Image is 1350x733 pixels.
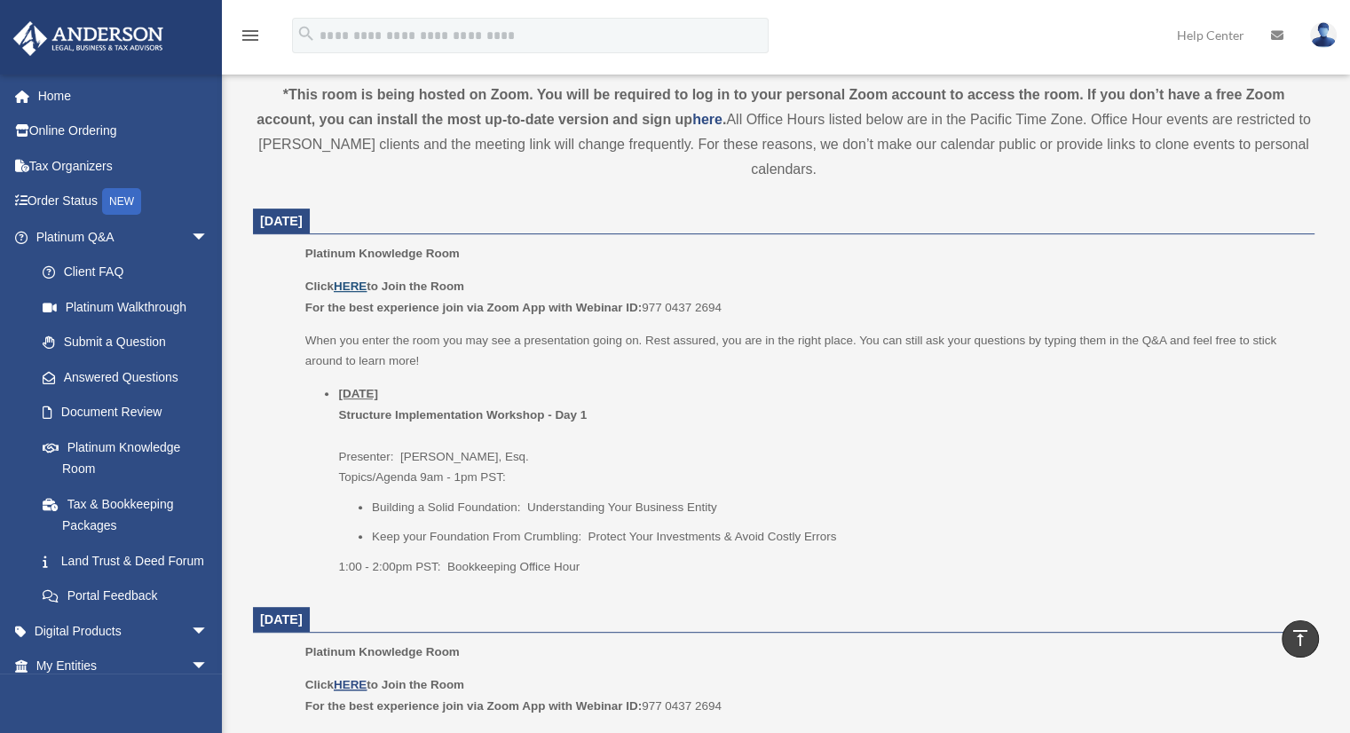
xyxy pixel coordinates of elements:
[305,276,1302,318] p: 977 0437 2694
[1282,620,1319,658] a: vertical_align_top
[25,395,235,430] a: Document Review
[8,21,169,56] img: Anderson Advisors Platinum Portal
[692,112,722,127] a: here
[25,579,235,614] a: Portal Feedback
[191,219,226,256] span: arrow_drop_down
[25,289,235,325] a: Platinum Walkthrough
[305,645,460,658] span: Platinum Knowledge Room
[305,280,464,293] b: Click to Join the Room
[12,78,235,114] a: Home
[338,408,587,422] b: Structure Implementation Workshop - Day 1
[191,649,226,685] span: arrow_drop_down
[25,430,226,486] a: Platinum Knowledge Room
[722,112,726,127] strong: .
[240,25,261,46] i: menu
[102,188,141,215] div: NEW
[305,699,642,713] b: For the best experience join via Zoom App with Webinar ID:
[191,613,226,650] span: arrow_drop_down
[12,148,235,184] a: Tax Organizers
[334,280,367,293] a: HERE
[25,486,235,543] a: Tax & Bookkeeping Packages
[12,649,235,684] a: My Entitiesarrow_drop_down
[305,330,1302,372] p: When you enter the room you may see a presentation going on. Rest assured, you are in the right p...
[305,247,460,260] span: Platinum Knowledge Room
[305,301,642,314] b: For the best experience join via Zoom App with Webinar ID:
[260,214,303,228] span: [DATE]
[257,87,1284,127] strong: *This room is being hosted on Zoom. You will be required to log in to your personal Zoom account ...
[338,556,1302,578] p: 1:00 - 2:00pm PST: Bookkeeping Office Hour
[12,613,235,649] a: Digital Productsarrow_drop_down
[338,383,1302,577] li: Presenter: [PERSON_NAME], Esq. Topics/Agenda 9am - 1pm PST:
[305,674,1302,716] p: 977 0437 2694
[12,219,235,255] a: Platinum Q&Aarrow_drop_down
[372,497,1302,518] li: Building a Solid Foundation: Understanding Your Business Entity
[25,255,235,290] a: Client FAQ
[334,678,367,691] a: HERE
[296,24,316,43] i: search
[25,359,235,395] a: Answered Questions
[240,31,261,46] a: menu
[25,325,235,360] a: Submit a Question
[12,184,235,220] a: Order StatusNEW
[12,114,235,149] a: Online Ordering
[253,83,1314,182] div: All Office Hours listed below are in the Pacific Time Zone. Office Hour events are restricted to ...
[305,678,464,691] b: Click to Join the Room
[372,526,1302,548] li: Keep your Foundation From Crumbling: Protect Your Investments & Avoid Costly Errors
[1310,22,1337,48] img: User Pic
[1290,627,1311,649] i: vertical_align_top
[260,612,303,627] span: [DATE]
[338,387,378,400] u: [DATE]
[25,543,235,579] a: Land Trust & Deed Forum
